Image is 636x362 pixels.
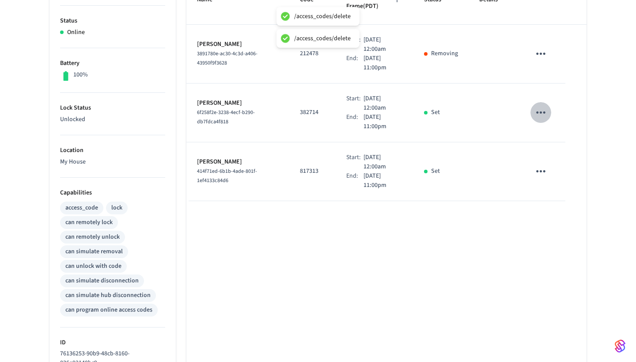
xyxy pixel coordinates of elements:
div: can unlock with code [65,262,121,271]
p: Status [60,16,165,26]
div: End: [346,171,364,190]
p: 817313 [300,167,325,176]
span: 3891780e-ac30-4c3d-a406-43950f9f3628 [197,50,257,67]
p: Location [60,146,165,155]
div: can simulate removal [65,247,123,256]
p: Unlocked [60,115,165,124]
div: End: [346,54,364,72]
p: [PERSON_NAME] [197,157,279,167]
span: 414f71ed-6b1b-4ade-801f-1ef4133c84d6 [197,168,257,184]
p: 212478 [300,49,325,58]
p: [DATE] 12:00am [363,94,402,113]
p: ID [60,338,165,347]
p: [DATE] 11:00pm [363,54,403,72]
div: can simulate hub disconnection [65,291,151,300]
div: /access_codes/delete [294,12,351,20]
p: Capabilities [60,188,165,198]
div: can remotely lock [65,218,113,227]
div: can program online access codes [65,305,152,315]
div: lock [111,203,122,213]
p: [DATE] 11:00pm [363,113,403,131]
div: Start: [346,94,364,113]
p: My House [60,157,165,167]
p: [DATE] 11:00pm [363,171,403,190]
div: access_code [65,203,98,213]
div: End: [346,113,364,131]
p: [PERSON_NAME] [197,99,279,108]
p: Set [431,167,440,176]
p: Removing [431,49,458,58]
p: [DATE] 12:00am [363,35,402,54]
p: 100% [73,70,88,80]
p: Battery [60,59,165,68]
div: can simulate disconnection [65,276,139,286]
p: Set [431,108,440,117]
img: SeamLogoGradient.69752ec5.svg [615,339,625,353]
p: [DATE] 12:00am [363,153,402,171]
p: 382714 [300,108,325,117]
p: Lock Status [60,103,165,113]
div: Start: [346,153,364,171]
span: 6f258f2e-3238-4ecf-b290-db7fdca4f818 [197,109,255,126]
p: Online [67,28,85,37]
div: /access_codes/delete [294,34,351,42]
p: [PERSON_NAME] [197,40,279,49]
div: can remotely unlock [65,232,120,242]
